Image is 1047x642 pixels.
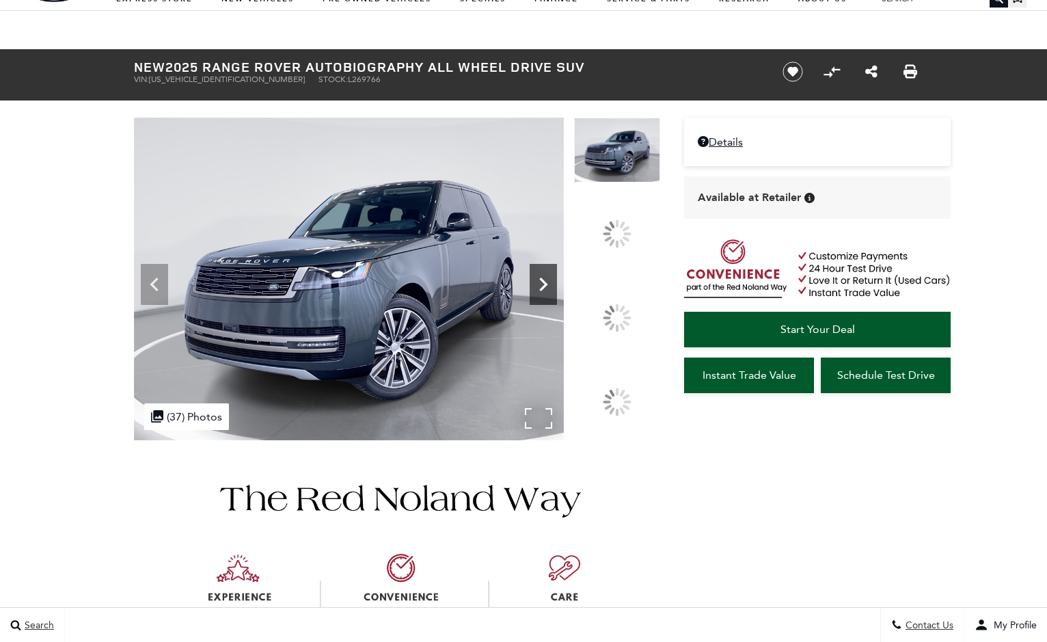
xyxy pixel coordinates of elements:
[778,61,808,83] button: Save vehicle
[703,369,796,382] span: Instant Trade Value
[684,400,951,615] iframe: YouTube video player
[574,118,660,183] img: New 2025 Belgravia Green LAND ROVER Autobiography image 1
[780,323,855,336] span: Start Your Deal
[903,64,917,80] a: Print this New 2025 Range Rover Autobiography All Wheel Drive SUV
[988,619,1037,631] span: My Profile
[134,118,564,440] img: New 2025 Belgravia Green LAND ROVER Autobiography image 1
[821,358,951,393] a: Schedule Test Drive
[902,619,953,631] span: Contact Us
[684,358,814,393] a: Instant Trade Value
[318,75,348,84] span: Stock:
[21,619,54,631] span: Search
[821,62,842,82] button: Compare vehicle
[684,312,951,347] a: Start Your Deal
[865,64,878,80] a: Share this New 2025 Range Rover Autobiography All Wheel Drive SUV
[149,75,305,84] span: [US_VEHICLE_IDENTIFICATION_NUMBER]
[804,193,815,203] div: Vehicle is in stock and ready for immediate delivery. Due to demand, availability is subject to c...
[144,403,229,430] div: (37) Photos
[348,75,381,84] span: L269766
[134,59,759,75] h1: 2025 Range Rover Autobiography All Wheel Drive SUV
[698,190,801,205] span: Available at Retailer
[964,608,1047,642] button: user-profile-menu
[698,135,937,148] a: Details
[134,75,149,84] span: VIN:
[134,57,165,76] strong: New
[837,369,935,382] span: Schedule Test Drive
